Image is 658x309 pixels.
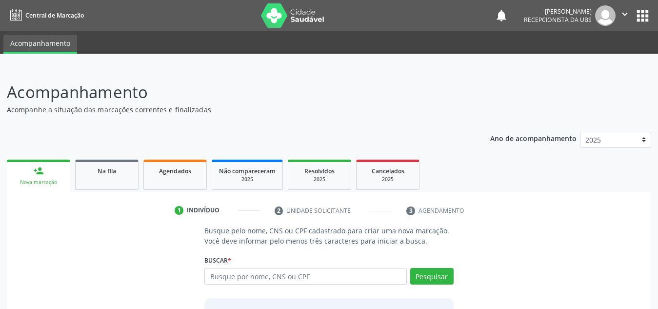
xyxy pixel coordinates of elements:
span: Agendados [159,167,191,175]
div: 2025 [219,176,276,183]
span: Resolvidos [304,167,335,175]
span: Não compareceram [219,167,276,175]
div: 2025 [363,176,412,183]
img: img [595,5,616,26]
a: Acompanhamento [3,35,77,54]
div: 1 [175,206,183,215]
input: Busque por nome, CNS ou CPF [204,268,407,285]
div: Nova marcação [14,179,63,186]
p: Acompanhamento [7,80,458,104]
p: Ano de acompanhamento [490,132,577,144]
span: Na fila [98,167,116,175]
span: Central de Marcação [25,11,84,20]
div: Indivíduo [187,206,219,215]
i:  [619,9,630,20]
p: Busque pelo nome, CNS ou CPF cadastrado para criar uma nova marcação. Você deve informar pelo men... [204,226,454,246]
div: [PERSON_NAME] [524,7,592,16]
span: Cancelados [372,167,404,175]
button: apps [634,7,651,24]
button: notifications [495,9,508,22]
div: person_add [33,165,44,176]
span: Recepcionista da UBS [524,16,592,24]
div: 2025 [295,176,344,183]
p: Acompanhe a situação das marcações correntes e finalizadas [7,104,458,115]
button:  [616,5,634,26]
button: Pesquisar [410,268,454,285]
label: Buscar [204,253,231,268]
a: Central de Marcação [7,7,84,23]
